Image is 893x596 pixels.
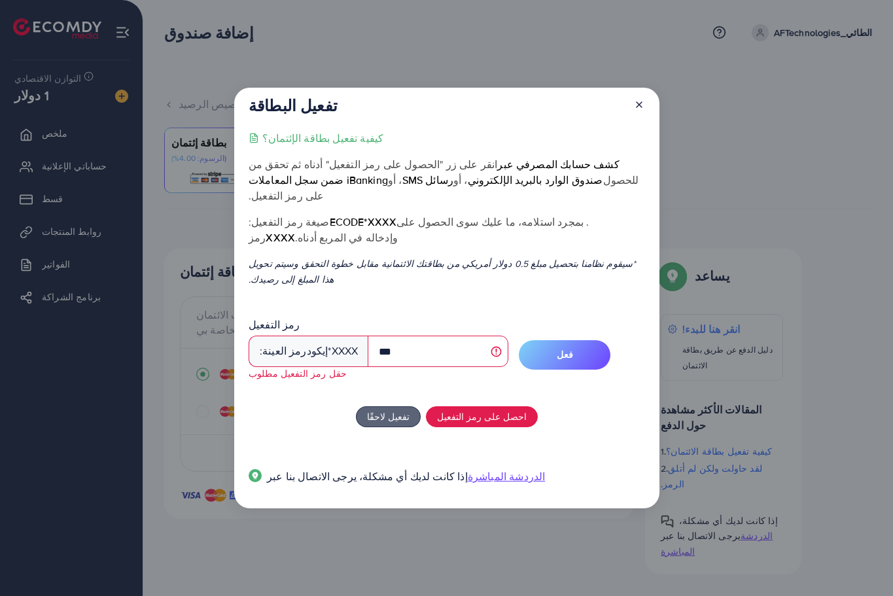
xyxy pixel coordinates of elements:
font: إيكود [307,343,328,358]
font: صيغة رمز التفعيل: [249,215,330,229]
font: انقر على زر "الحصول على رمز التفعيل" أدناه ثم تحقق من [249,157,497,171]
font: ، أو [388,173,402,187]
font: *XXXX [328,343,358,358]
button: احصل على رمز التفعيل [426,406,538,427]
font: ، أو [453,173,468,187]
font: الدردشة المباشرة [468,469,546,483]
font: كشف حسابك المصرفي عبر iBanking ضمن سجل المعاملات [249,157,620,187]
font: فعل [557,348,573,361]
button: تفعيل لاحقًا [356,406,421,427]
font: . بمجرد استلامه، ما عليك سوى الحصول على رمز [249,215,589,245]
font: رمز التفعيل [249,317,300,332]
font: رسائل SMS [402,173,453,187]
font: تفعيل لاحقًا [367,410,410,423]
font: كيفية تفعيل بطاقة الإئتمان؟ [262,131,383,145]
img: دليل النوافذ المنبثقة [249,469,262,482]
font: وإدخاله في المربع أدناه. [295,230,398,245]
font: احصل على رمز التفعيل [437,410,527,423]
font: XXXX [266,230,295,245]
font: *سيقوم نظامنا بتحصيل مبلغ 0.5 دولار أمريكي من بطاقتك الائتمانية مقابل خطوة التحقق وسيتم تحويل هذا... [249,257,637,286]
font: تفعيل البطاقة [249,94,338,116]
font: صندوق الوارد بالبريد الإلكتروني [468,173,603,187]
iframe: محادثة [837,537,883,586]
button: فعل [519,340,610,370]
font: ecode*XXXX [330,215,397,229]
font: رمز العينة: [260,343,307,358]
font: إذا كانت لديك أي مشكلة، يرجى الاتصال بنا عبر [267,469,468,483]
font: للحصول على رمز التفعيل. [249,173,639,203]
font: حقل رمز التفعيل مطلوب [249,367,347,379]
